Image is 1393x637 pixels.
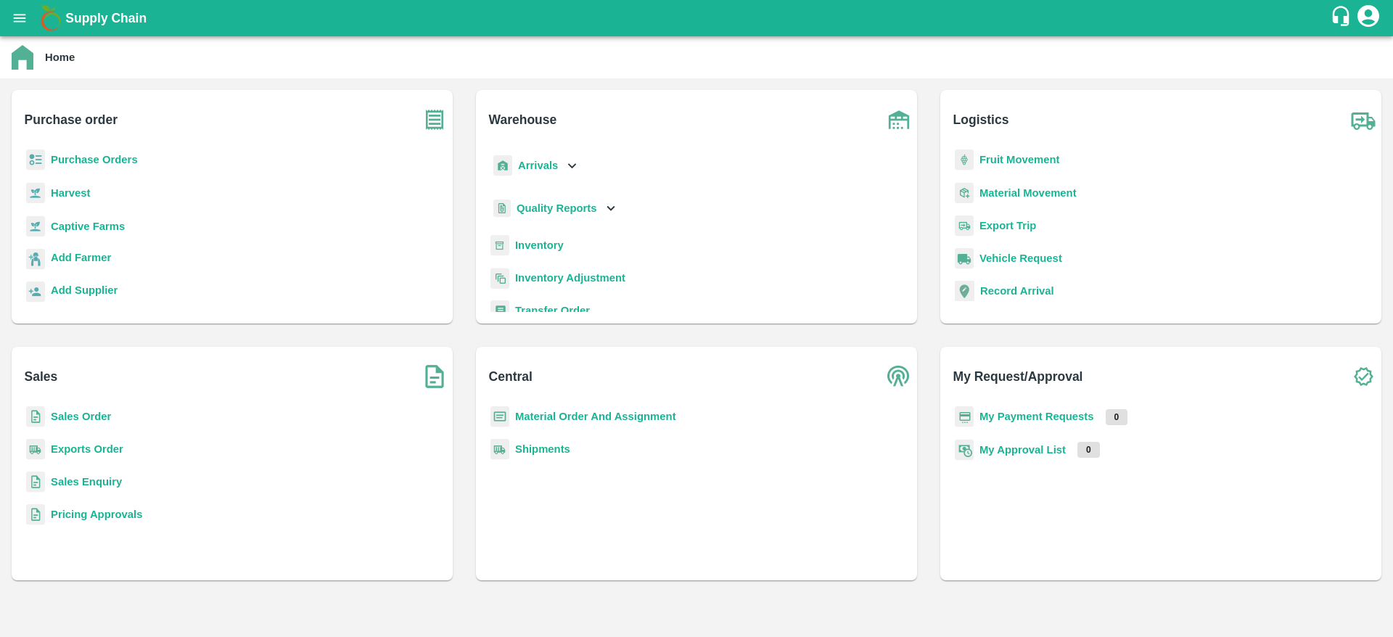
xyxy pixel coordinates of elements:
[955,215,974,237] img: delivery
[3,1,36,35] button: open drawer
[493,155,512,176] img: whArrival
[51,411,111,422] a: Sales Order
[955,281,974,301] img: recordArrival
[1077,442,1100,458] p: 0
[26,249,45,270] img: farmer
[1106,409,1128,425] p: 0
[490,235,509,256] img: whInventory
[65,11,147,25] b: Supply Chain
[979,252,1062,264] a: Vehicle Request
[25,110,118,130] b: Purchase order
[955,439,974,461] img: approval
[979,154,1060,165] a: Fruit Movement
[26,472,45,493] img: sales
[26,439,45,460] img: shipments
[25,366,58,387] b: Sales
[51,476,122,488] a: Sales Enquiry
[515,272,625,284] a: Inventory Adjustment
[490,439,509,460] img: shipments
[490,194,619,223] div: Quality Reports
[955,182,974,204] img: material
[490,406,509,427] img: centralMaterial
[416,358,453,395] img: soSales
[51,221,125,232] a: Captive Farms
[490,300,509,321] img: whTransfer
[51,250,111,269] a: Add Farmer
[515,443,570,455] a: Shipments
[51,443,123,455] a: Exports Order
[26,182,45,204] img: harvest
[1345,102,1381,138] img: truck
[955,149,974,170] img: fruit
[26,504,45,525] img: sales
[490,268,509,289] img: inventory
[489,110,557,130] b: Warehouse
[979,187,1077,199] a: Material Movement
[45,52,75,63] b: Home
[1345,358,1381,395] img: check
[979,411,1094,422] a: My Payment Requests
[517,202,597,214] b: Quality Reports
[489,366,533,387] b: Central
[1355,3,1381,33] div: account of current user
[518,160,558,171] b: Arrivals
[1330,5,1355,31] div: customer-support
[51,154,138,165] a: Purchase Orders
[416,102,453,138] img: purchase
[51,187,90,199] a: Harvest
[26,215,45,237] img: harvest
[26,149,45,170] img: reciept
[881,102,917,138] img: warehouse
[955,248,974,269] img: vehicle
[881,358,917,395] img: central
[515,239,564,251] a: Inventory
[955,406,974,427] img: payment
[953,366,1083,387] b: My Request/Approval
[493,200,511,218] img: qualityReport
[979,220,1036,231] a: Export Trip
[979,444,1066,456] a: My Approval List
[490,149,580,182] div: Arrivals
[515,411,676,422] a: Material Order And Assignment
[51,284,118,296] b: Add Supplier
[26,406,45,427] img: sales
[515,305,590,316] a: Transfer Order
[51,509,142,520] a: Pricing Approvals
[26,281,45,303] img: supplier
[36,4,65,33] img: logo
[51,282,118,302] a: Add Supplier
[953,110,1009,130] b: Logistics
[980,285,1054,297] a: Record Arrival
[51,252,111,263] b: Add Farmer
[12,45,33,70] img: home
[65,8,1330,28] a: Supply Chain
